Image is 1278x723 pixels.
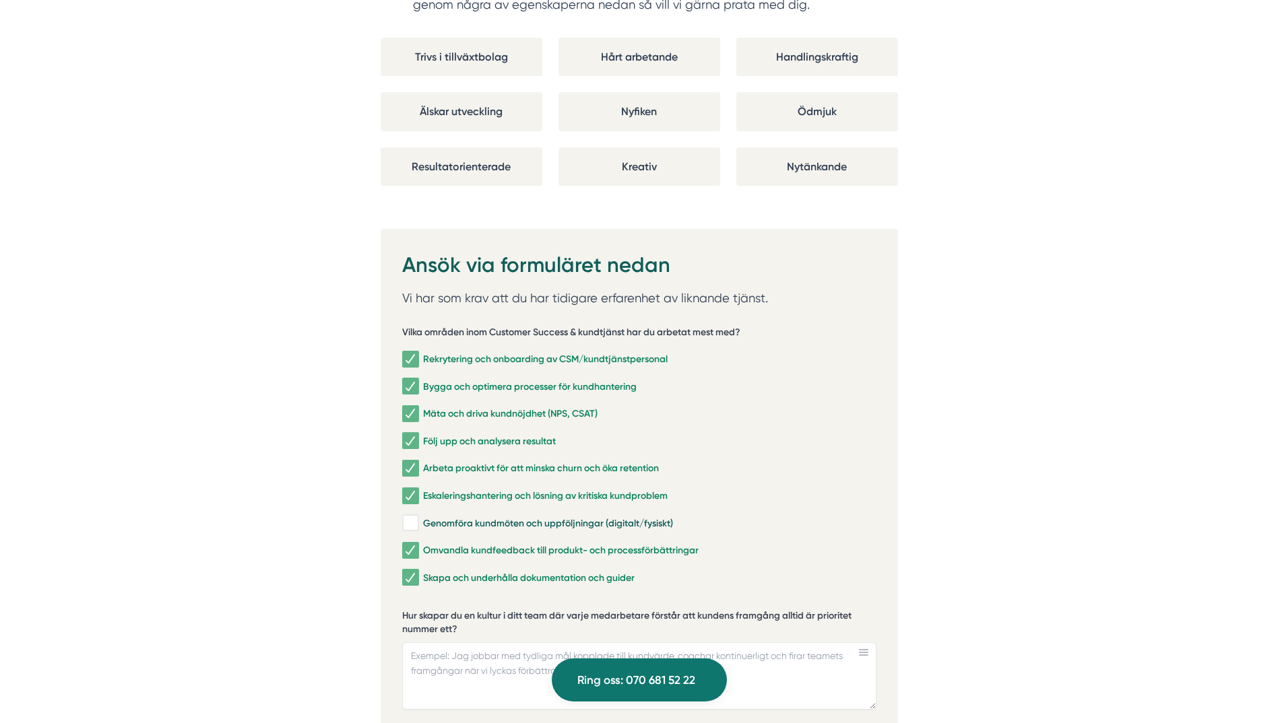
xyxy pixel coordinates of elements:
[558,92,720,131] div: Nyfiken
[402,516,418,530] input: Genomföra kundmöten och uppföljningar (digitalt/fysiskt)
[736,147,898,186] div: Nytänkande
[402,571,418,584] input: Skapa och underhålla dokumentation och guider
[402,288,876,308] p: Vi har som krav att du har tidigare erfarenhet av liknande tjänst.
[402,353,418,366] input: Rekrytering och onboarding av CSM/kundtjänstpersonal
[381,38,542,76] div: Trivs i tillväxtbolag
[402,462,418,475] input: Arbeta proaktivt för att minska churn och öka retention
[552,658,727,701] a: Ring oss: 070 681 52 22
[558,147,720,186] div: Kreativ
[558,38,720,76] div: Hårt arbetande
[381,147,542,186] div: Resultatorienterade
[736,38,898,76] div: Handlingskraftig
[402,489,418,503] input: Eskaleringshantering och lösning av kritiska kundproblem
[402,609,876,639] label: Hur skapar du en kultur i ditt team där varje medarbetare förstår att kundens framgång alltid är ...
[381,92,542,131] div: Älskar utveckling
[402,326,740,343] h5: Vilka områden inom Customer Success & kundtjänst har du arbetat mest med?
[402,407,418,421] input: Mäta och driva kundnöjdhet (NPS, CSAT)
[402,544,418,557] input: Omvandla kundfeedback till produkt- och processförbättringar
[577,671,695,689] span: Ring oss: 070 681 52 22
[402,380,418,393] input: Bygga och optimera processer för kundhantering
[736,92,898,131] div: Ödmjuk
[402,250,876,288] h2: Ansök via formuläret nedan
[402,434,418,448] input: Följ upp och analysera resultat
